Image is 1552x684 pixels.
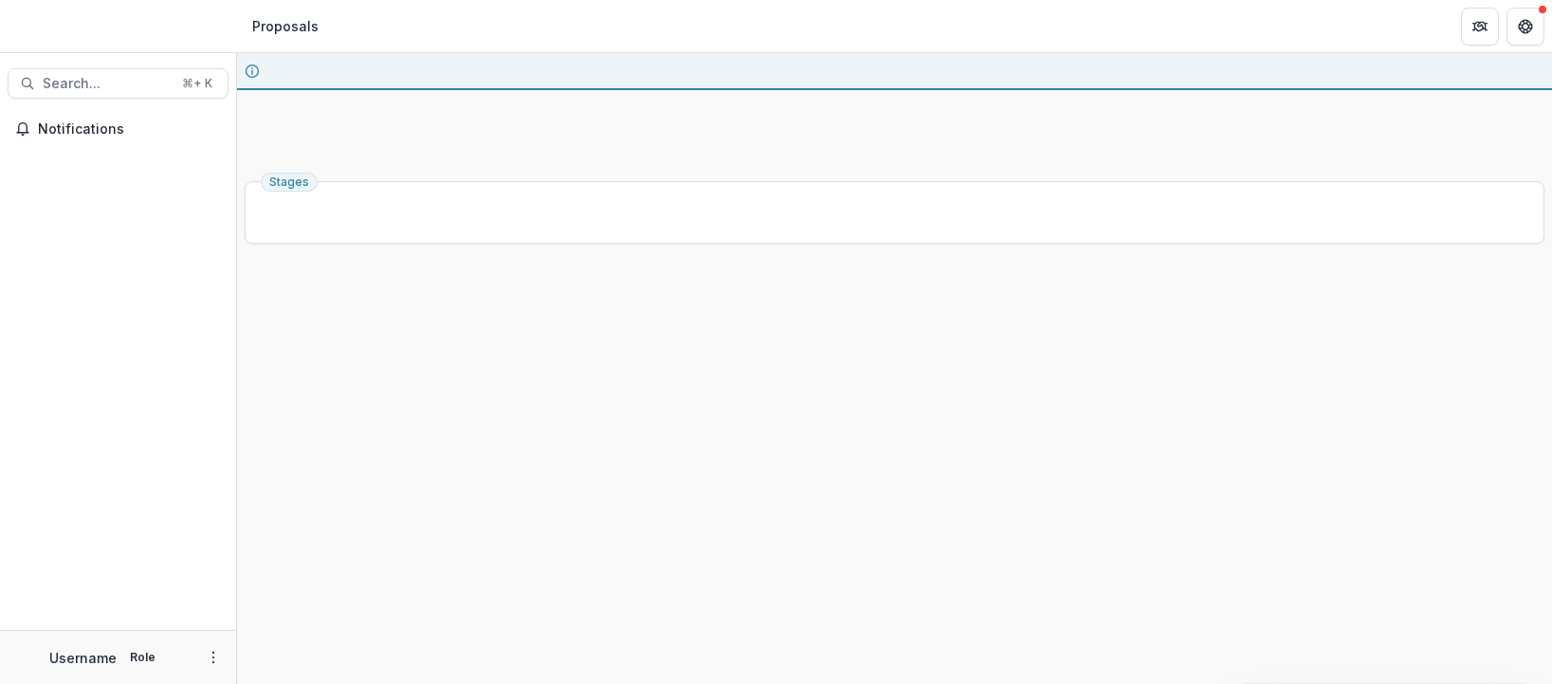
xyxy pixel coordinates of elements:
div: Proposals [252,16,319,36]
span: Stages [269,176,309,189]
button: Partners [1461,8,1499,46]
span: Search... [43,76,171,92]
div: ⌘ + K [178,73,216,94]
nav: breadcrumb [245,12,326,40]
button: More [202,646,225,669]
p: Username [49,648,117,668]
button: Search... [8,68,228,99]
span: Notifications [38,121,221,138]
button: Notifications [8,114,228,144]
p: Role [124,649,161,666]
button: Get Help [1506,8,1544,46]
